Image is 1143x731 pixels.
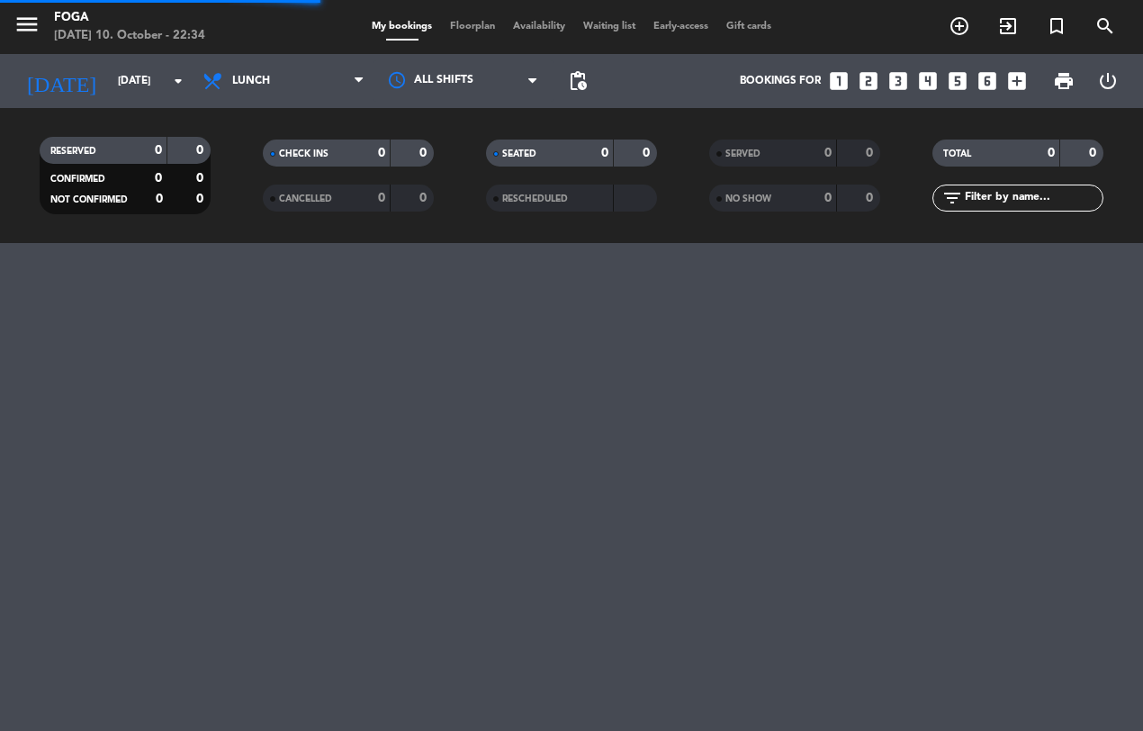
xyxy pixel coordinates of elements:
[976,69,999,93] i: looks_6
[574,22,644,32] span: Waiting list
[866,192,877,204] strong: 0
[13,11,40,38] i: menu
[54,27,205,45] div: [DATE] 10. October - 22:34
[1089,147,1100,159] strong: 0
[963,188,1102,208] input: Filter by name...
[196,193,207,205] strong: 0
[725,149,760,158] span: SERVED
[1053,70,1075,92] span: print
[419,192,430,204] strong: 0
[916,69,940,93] i: looks_4
[504,22,574,32] span: Availability
[827,69,850,93] i: looks_one
[50,195,128,204] span: NOT CONFIRMED
[643,147,653,159] strong: 0
[941,187,963,209] i: filter_list
[740,75,821,87] span: Bookings for
[1085,54,1129,108] div: LOG OUT
[155,172,162,185] strong: 0
[167,70,189,92] i: arrow_drop_down
[419,147,430,159] strong: 0
[857,69,880,93] i: looks_two
[644,22,717,32] span: Early-access
[13,61,109,101] i: [DATE]
[567,70,589,92] span: pending_actions
[363,22,441,32] span: My bookings
[232,75,270,87] span: Lunch
[717,22,780,32] span: Gift cards
[378,192,385,204] strong: 0
[196,172,207,185] strong: 0
[279,194,332,203] span: CANCELLED
[997,15,1019,37] i: exit_to_app
[50,175,105,184] span: CONFIRMED
[1048,147,1055,159] strong: 0
[601,147,608,159] strong: 0
[866,147,877,159] strong: 0
[949,15,970,37] i: add_circle_outline
[1094,15,1116,37] i: search
[156,193,163,205] strong: 0
[725,194,771,203] span: NO SHOW
[1046,15,1067,37] i: turned_in_not
[196,144,207,157] strong: 0
[824,147,832,159] strong: 0
[50,147,96,156] span: RESERVED
[886,69,910,93] i: looks_3
[502,194,568,203] span: RESCHEDULED
[824,192,832,204] strong: 0
[1097,70,1119,92] i: power_settings_new
[1005,69,1029,93] i: add_box
[946,69,969,93] i: looks_5
[502,149,536,158] span: SEATED
[378,147,385,159] strong: 0
[441,22,504,32] span: Floorplan
[13,11,40,44] button: menu
[54,9,205,27] div: FOGA
[279,149,328,158] span: CHECK INS
[155,144,162,157] strong: 0
[943,149,971,158] span: TOTAL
